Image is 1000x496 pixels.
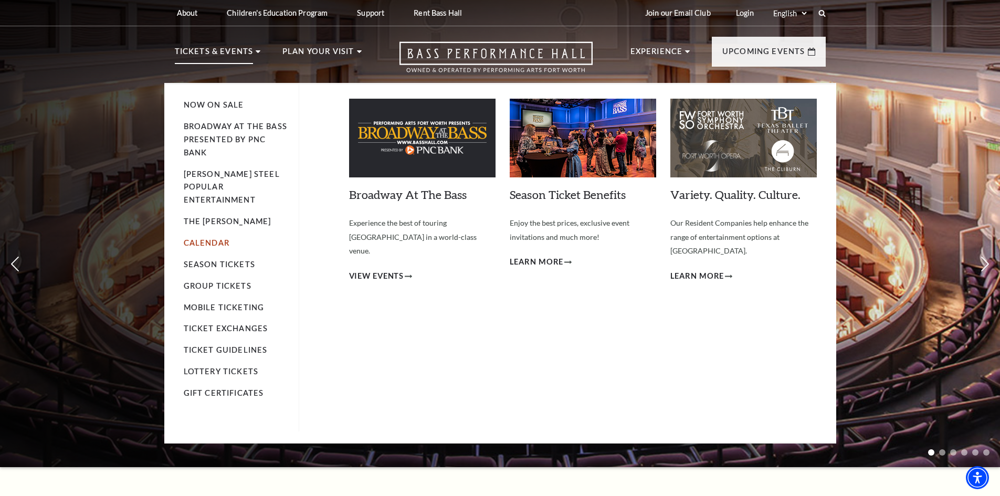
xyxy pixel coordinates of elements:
a: Calendar [184,238,229,247]
a: View Events [349,270,413,283]
a: Ticket Guidelines [184,345,268,354]
img: Season Ticket Benefits [510,99,656,177]
span: Learn More [670,270,724,283]
a: Learn More Variety. Quality. Culture. [670,270,733,283]
p: Support [357,8,384,17]
span: Learn More [510,256,564,269]
p: Rent Bass Hall [414,8,462,17]
p: Children's Education Program [227,8,328,17]
p: Tickets & Events [175,45,254,64]
div: Accessibility Menu [966,466,989,489]
a: The [PERSON_NAME] [184,217,271,226]
a: Broadway At The Bass [349,187,467,202]
a: Lottery Tickets [184,367,259,376]
img: Variety. Quality. Culture. [670,99,817,177]
a: Season Ticket Benefits [510,187,626,202]
a: Ticket Exchanges [184,324,268,333]
a: Variety. Quality. Culture. [670,187,801,202]
p: Enjoy the best prices, exclusive event invitations and much more! [510,216,656,244]
p: Plan Your Visit [282,45,354,64]
p: Experience [630,45,683,64]
a: Mobile Ticketing [184,303,265,312]
a: Group Tickets [184,281,251,290]
img: Broadway At The Bass [349,99,496,177]
a: Gift Certificates [184,388,264,397]
span: View Events [349,270,404,283]
a: Learn More Season Ticket Benefits [510,256,572,269]
a: Season Tickets [184,260,255,269]
a: Now On Sale [184,100,244,109]
select: Select: [771,8,808,18]
p: About [177,8,198,17]
a: [PERSON_NAME] Steel Popular Entertainment [184,170,280,205]
a: Open this option [362,41,630,83]
p: Experience the best of touring [GEOGRAPHIC_DATA] in a world-class venue. [349,216,496,258]
p: Upcoming Events [722,45,805,64]
a: Broadway At The Bass presented by PNC Bank [184,122,287,157]
p: Our Resident Companies help enhance the range of entertainment options at [GEOGRAPHIC_DATA]. [670,216,817,258]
